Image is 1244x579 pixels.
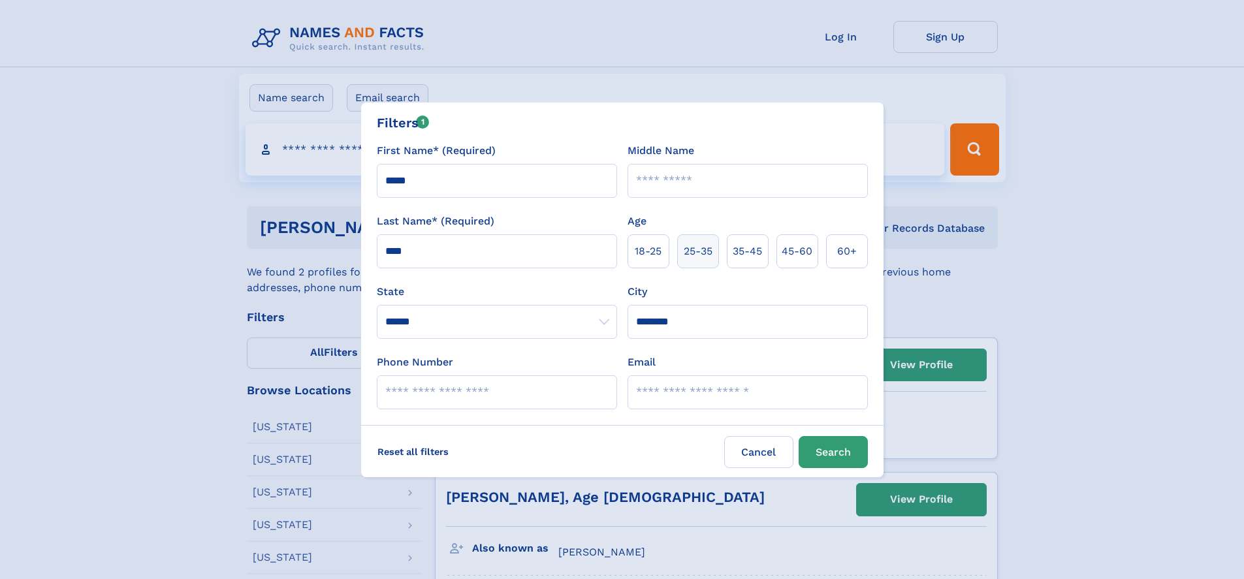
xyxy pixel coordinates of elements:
[724,436,793,468] label: Cancel
[782,243,812,259] span: 45‑60
[377,143,496,159] label: First Name* (Required)
[377,113,430,133] div: Filters
[369,436,457,467] label: Reset all filters
[628,354,656,370] label: Email
[377,213,494,229] label: Last Name* (Required)
[733,243,762,259] span: 35‑45
[377,284,617,300] label: State
[628,143,694,159] label: Middle Name
[837,243,857,259] span: 60+
[684,243,712,259] span: 25‑35
[799,436,868,468] button: Search
[628,213,646,229] label: Age
[635,243,662,259] span: 18‑25
[377,354,453,370] label: Phone Number
[628,284,647,300] label: City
